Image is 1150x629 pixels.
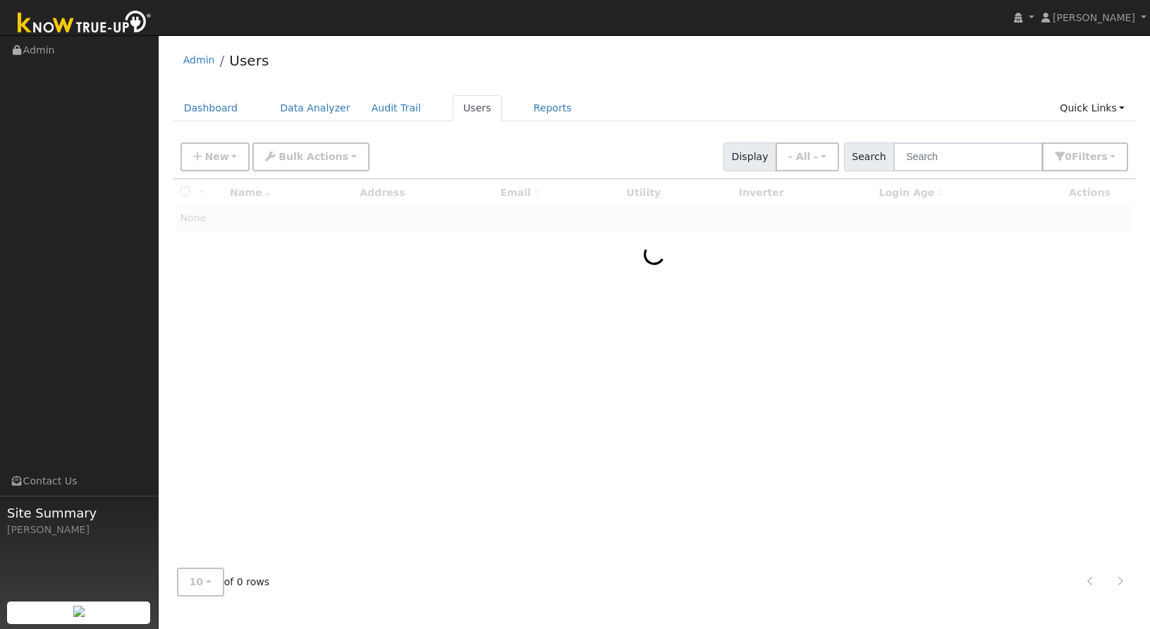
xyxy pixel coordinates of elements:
span: Display [723,142,776,171]
button: New [181,142,250,171]
a: Quick Links [1049,95,1135,121]
a: Audit Trail [361,95,432,121]
a: Users [229,52,269,69]
a: Data Analyzer [269,95,361,121]
span: s [1101,151,1107,162]
button: - All - [776,142,839,171]
span: of 0 rows [177,568,270,597]
span: Site Summary [7,503,151,523]
span: 10 [190,576,204,587]
img: Know True-Up [11,8,159,39]
span: Filter [1072,151,1108,162]
img: retrieve [73,606,85,617]
span: New [204,151,228,162]
button: 10 [177,568,224,597]
a: Users [453,95,502,121]
input: Search [893,142,1043,171]
span: [PERSON_NAME] [1053,12,1135,23]
a: Admin [183,54,215,66]
div: [PERSON_NAME] [7,523,151,537]
span: Search [844,142,894,171]
button: 0Filters [1042,142,1128,171]
span: Bulk Actions [279,151,348,162]
a: Dashboard [173,95,249,121]
a: Reports [523,95,582,121]
button: Bulk Actions [252,142,369,171]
